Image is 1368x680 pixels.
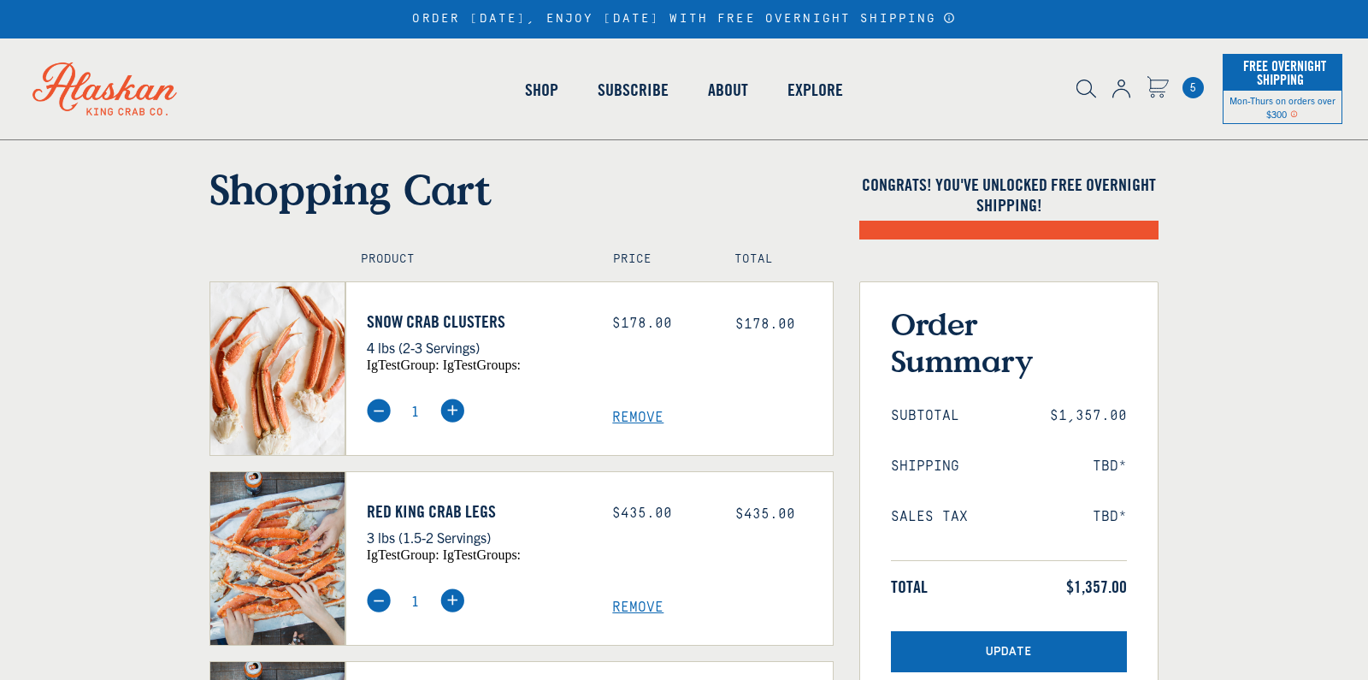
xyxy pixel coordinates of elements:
div: $435.00 [612,506,710,522]
img: plus [440,588,464,612]
h4: Congrats! You've unlocked FREE OVERNIGHT SHIPPING! [859,174,1159,216]
span: $435.00 [735,506,795,522]
img: search [1076,80,1096,98]
a: Remove [612,600,833,616]
h4: Total [734,252,818,267]
span: Subtotal [891,408,959,424]
h1: Shopping Cart [209,164,834,214]
a: Cart [1147,76,1169,101]
span: $1,357.00 [1050,408,1127,424]
div: $178.00 [612,316,710,332]
img: minus [367,399,391,423]
span: 5 [1182,77,1204,98]
a: About [688,41,768,139]
img: plus [440,399,464,423]
span: Free Overnight Shipping [1239,53,1326,92]
span: Shipping Notice Icon [1290,108,1298,120]
span: Mon-Thurs on orders over $300 [1229,94,1336,120]
h3: Order Summary [891,305,1127,379]
a: Remove [612,410,833,426]
img: minus [367,588,391,612]
a: Subscribe [578,41,688,139]
img: Snow Crab Clusters - 4 lbs (2-3 Servings) [210,282,345,455]
a: Red King Crab Legs [367,501,587,522]
span: igTestGroup: [367,547,439,562]
span: Shipping [891,458,959,475]
p: 4 lbs (2-3 Servings) [367,336,587,358]
a: Announcement Bar Modal [943,12,956,24]
img: account [1112,80,1130,98]
span: $178.00 [735,316,795,332]
img: Alaskan King Crab Co. logo [9,38,201,139]
span: igTestGroups: [443,547,521,562]
span: Sales Tax [891,509,968,525]
span: Total [891,577,928,597]
div: ORDER [DATE], ENJOY [DATE] WITH FREE OVERNIGHT SHIPPING [412,12,955,27]
a: Cart [1182,77,1204,98]
p: 3 lbs (1.5-2 Servings) [367,526,587,548]
span: Update [986,645,1032,659]
span: igTestGroups: [443,358,521,372]
h4: Price [613,252,697,267]
a: Shop [505,41,578,139]
span: $1,357.00 [1066,577,1127,597]
span: igTestGroup: [367,358,439,372]
h4: Product [361,252,577,267]
a: Snow Crab Clusters [367,311,587,332]
a: Explore [768,41,863,139]
button: Update [891,631,1127,673]
img: Red King Crab Legs - 3 lbs (1.5-2 Servings) [210,472,345,645]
